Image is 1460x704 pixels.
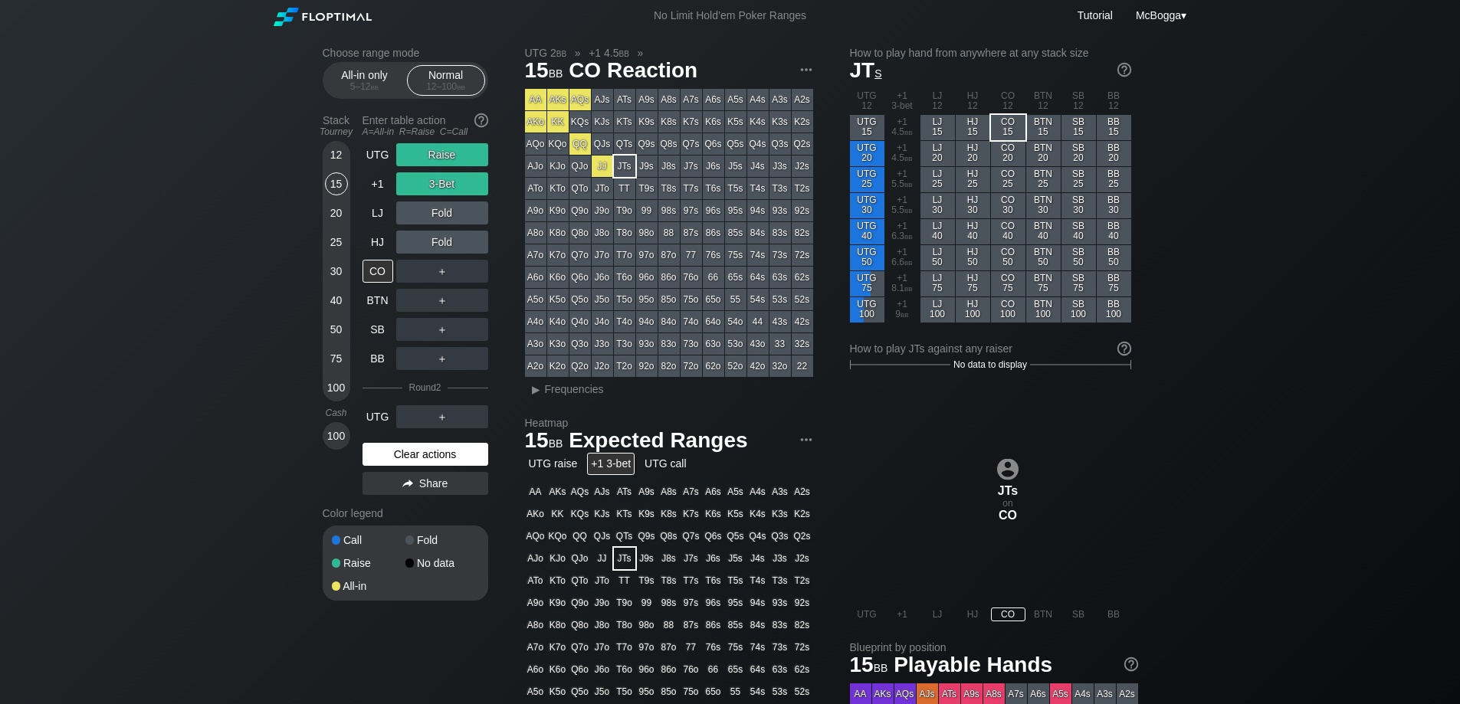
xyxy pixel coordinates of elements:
div: 87o [658,244,680,266]
div: KQs [569,111,591,133]
div: TT [614,178,635,199]
div: A2s [792,89,813,110]
span: bb [457,81,465,92]
div: +1 3-bet [885,89,920,114]
div: A3o [525,333,546,355]
div: K4s [747,111,769,133]
div: ＋ [396,318,488,341]
div: CO 12 [991,89,1025,114]
div: J4o [592,311,613,332]
div: K7s [681,111,702,133]
div: Q9s [636,133,658,155]
div: Tourney [317,126,356,137]
div: UTG 40 [850,219,884,244]
div: LJ 25 [920,167,955,192]
div: QJo [569,156,591,177]
div: Fold [405,535,479,545]
div: K2s [792,111,813,133]
div: SB 20 [1061,141,1096,166]
div: BTN 25 [1026,167,1061,192]
div: 65o [703,289,724,310]
div: LJ [363,201,393,224]
div: T7s [681,178,702,199]
div: Q5s [725,133,746,155]
div: CO 20 [991,141,1025,166]
div: +1 5.5 [885,193,920,218]
div: J6o [592,267,613,288]
div: T6s [703,178,724,199]
div: 54s [747,289,769,310]
img: help.32db89a4.svg [1116,340,1133,357]
div: K8s [658,111,680,133]
div: HJ 50 [956,245,990,270]
div: K9o [547,200,569,221]
div: K6o [547,267,569,288]
div: 88 [658,222,680,244]
div: 64s [747,267,769,288]
div: K6s [703,111,724,133]
div: Q2s [792,133,813,155]
div: 100 [325,424,348,447]
div: CO 75 [991,271,1025,296]
div: UTG 15 [850,115,884,140]
div: K9s [636,111,658,133]
div: BTN 30 [1026,193,1061,218]
div: Normal [411,66,481,95]
div: 74o [681,311,702,332]
a: Tutorial [1078,9,1113,21]
div: T4o [614,311,635,332]
div: CO 30 [991,193,1025,218]
div: 63o [703,333,724,355]
div: Q5o [569,289,591,310]
div: UTG 100 [850,297,884,323]
div: Q7o [569,244,591,266]
div: SB 40 [1061,219,1096,244]
div: T8s [658,178,680,199]
div: 12 – 100 [414,81,478,92]
div: Fold [396,201,488,224]
div: KTs [614,111,635,133]
div: +1 8.1 [885,271,920,296]
div: AKo [525,111,546,133]
div: 96o [636,267,658,288]
div: 63s [769,267,791,288]
img: Floptimal logo [274,8,372,26]
div: K5o [547,289,569,310]
div: T9o [614,200,635,221]
div: 72s [792,244,813,266]
div: A7s [681,89,702,110]
span: McBogga [1136,9,1181,21]
div: A8s [658,89,680,110]
span: bb [901,309,909,319]
div: 93s [769,200,791,221]
div: CO 100 [991,297,1025,323]
div: SB [363,318,393,341]
div: ▾ [1132,7,1189,24]
div: HJ 25 [956,167,990,192]
div: Q6s [703,133,724,155]
div: 43s [769,311,791,332]
span: bb [371,81,379,92]
div: JJ [592,156,613,177]
div: Raise [332,558,405,568]
div: A3s [769,89,791,110]
div: 5 – 12 [333,81,397,92]
h2: Choose range mode [323,47,488,59]
div: 84s [747,222,769,244]
div: UTG 75 [850,271,884,296]
div: 50 [325,318,348,341]
div: All-in [332,581,405,591]
div: T2s [792,178,813,199]
div: 94s [747,200,769,221]
span: bb [904,231,913,241]
div: 64o [703,311,724,332]
span: +1 4.5 [586,46,632,60]
span: CO Reaction [566,59,700,84]
img: help.32db89a4.svg [1116,61,1133,78]
span: bb [556,47,566,59]
div: BB 40 [1097,219,1131,244]
div: T3o [614,333,635,355]
div: BB 75 [1097,271,1131,296]
div: BB 20 [1097,141,1131,166]
div: LJ 40 [920,219,955,244]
